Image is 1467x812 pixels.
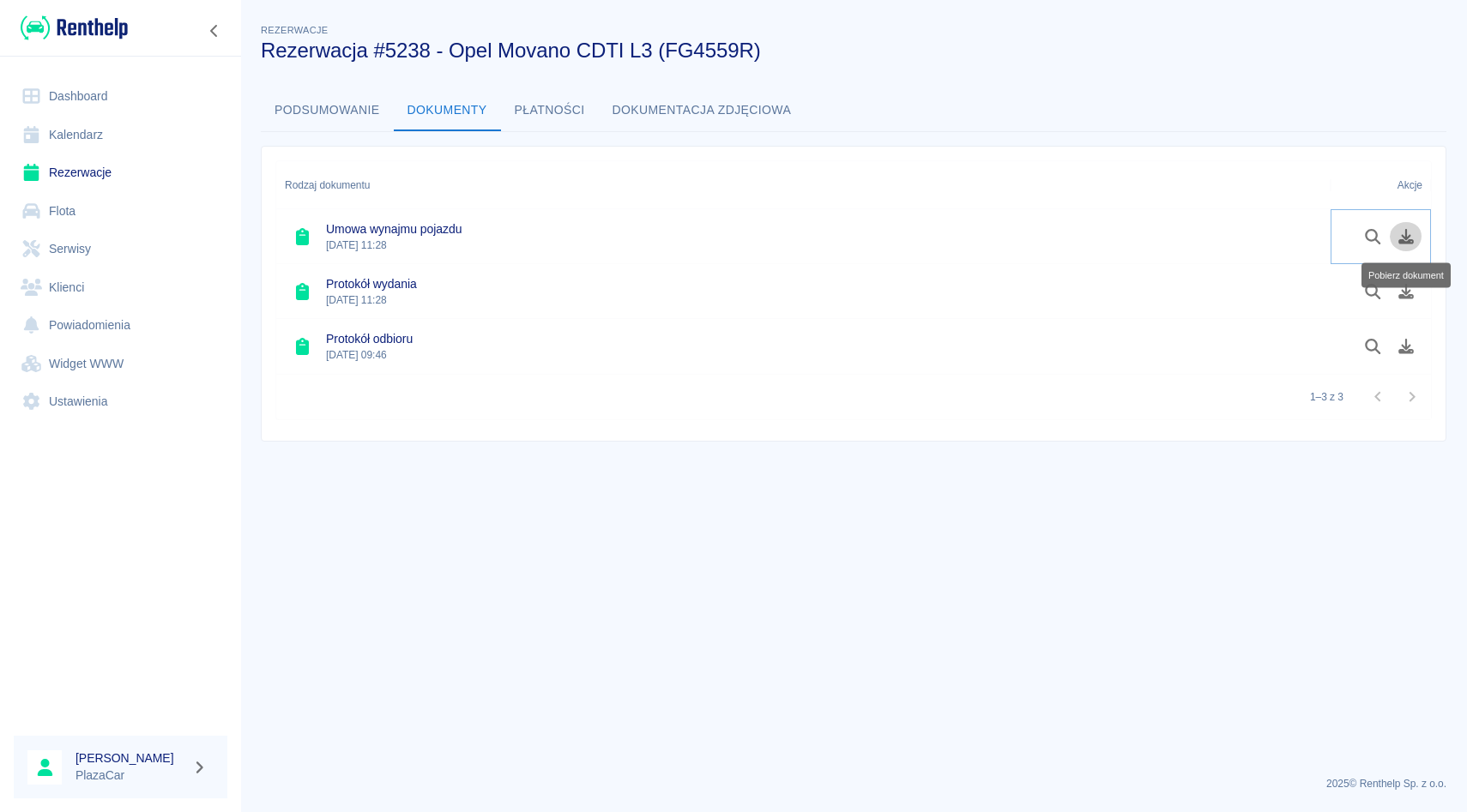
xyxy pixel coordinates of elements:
p: [DATE] 11:28 [326,238,462,253]
a: Klienci [14,268,227,307]
div: Pobierz dokument [1361,263,1451,288]
h6: [PERSON_NAME] [75,749,185,767]
a: Renthelp logo [14,14,128,42]
a: Kalendarz [14,116,227,154]
button: Pobierz dokument [1390,277,1423,306]
div: Akcje [1398,161,1422,209]
button: Podsumowanie [261,90,394,131]
a: Ustawienia [14,382,227,421]
div: Rodzaj dokumentu [285,161,370,209]
p: 2025 © Renthelp Sp. z o.o. [261,776,1446,791]
p: PlazaCar [75,767,185,785]
h6: Protokół odbioru [326,330,413,347]
button: Podgląd dokumentu [1356,332,1390,361]
button: Podgląd dokumentu [1356,277,1390,306]
p: [DATE] 11:28 [326,292,417,308]
a: Powiadomienia [14,306,227,345]
p: [DATE] 09:46 [326,347,413,363]
h6: Protokół wydania [326,275,417,292]
button: Pobierz dokument [1390,332,1423,361]
a: Flota [14,192,227,231]
a: Serwisy [14,230,227,268]
button: Dokumenty [394,90,501,131]
h3: Rezerwacja #5238 - Opel Movano CDTI L3 (FG4559R) [261,39,1433,63]
p: 1–3 z 3 [1310,389,1343,405]
button: Płatności [501,90,599,131]
a: Dashboard [14,77,227,116]
button: Zwiń nawigację [202,20,227,42]
button: Podgląd dokumentu [1356,222,1390,251]
div: Akcje [1331,161,1431,209]
span: Rezerwacje [261,25,328,35]
img: Renthelp logo [21,14,128,42]
a: Rezerwacje [14,153,227,192]
button: Dokumentacja zdjęciowa [599,90,806,131]
h6: Umowa wynajmu pojazdu [326,220,462,238]
div: Rodzaj dokumentu [276,161,1331,209]
button: Pobierz dokument [1390,222,1423,251]
a: Widget WWW [14,345,227,383]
